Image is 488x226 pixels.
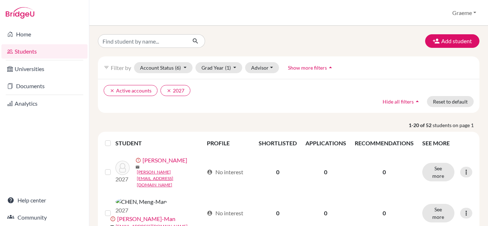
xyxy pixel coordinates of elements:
strong: 1-20 of 52 [409,121,433,129]
i: filter_list [104,65,109,70]
i: arrow_drop_up [327,64,334,71]
span: (1) [225,65,231,71]
p: 2027 [115,206,167,215]
a: Students [1,44,88,59]
p: 2027 [115,175,130,184]
button: Advisor [245,62,279,73]
img: CHEN, Lu-Jen [115,161,130,175]
a: Help center [1,193,88,207]
a: [PERSON_NAME] [143,156,187,165]
p: 0 [355,168,414,176]
a: Documents [1,79,88,93]
span: Hide all filters [383,99,414,105]
span: Filter by [111,64,131,71]
span: Show more filters [288,65,327,71]
i: clear [110,88,115,93]
button: Add student [425,34,479,48]
td: 0 [301,152,350,192]
i: arrow_drop_up [414,98,421,105]
th: SHORTLISTED [254,135,301,152]
span: error_outline [135,157,143,163]
input: Find student by name... [98,34,186,48]
span: account_circle [207,169,213,175]
p: 0 [355,209,414,217]
button: See more [422,204,454,222]
div: No interest [207,209,243,217]
button: clear2027 [160,85,190,96]
a: Home [1,27,88,41]
a: [PERSON_NAME][EMAIL_ADDRESS][DOMAIN_NAME] [137,169,203,188]
img: Bridge-U [6,7,34,19]
button: Grad Year(1) [195,62,243,73]
a: Community [1,210,88,225]
button: Hide all filtersarrow_drop_up [377,96,427,107]
button: clearActive accounts [104,85,158,96]
th: PROFILE [203,135,254,152]
a: Analytics [1,96,88,111]
button: Graeme [449,6,479,20]
a: [PERSON_NAME]-Man [117,215,175,223]
th: STUDENT [115,135,202,152]
span: error_outline [110,216,117,222]
span: (6) [175,65,181,71]
button: Account Status(6) [134,62,193,73]
button: Reset to default [427,96,474,107]
button: Show more filtersarrow_drop_up [282,62,340,73]
button: See more [422,163,454,181]
th: APPLICATIONS [301,135,350,152]
a: Universities [1,62,88,76]
span: students on page 1 [433,121,479,129]
span: mail [135,165,140,169]
i: clear [166,88,171,93]
td: 0 [254,152,301,192]
span: account_circle [207,210,213,216]
th: SEE MORE [418,135,477,152]
img: CHEN, Meng-Man [115,197,167,206]
div: No interest [207,168,243,176]
th: RECOMMENDATIONS [350,135,418,152]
